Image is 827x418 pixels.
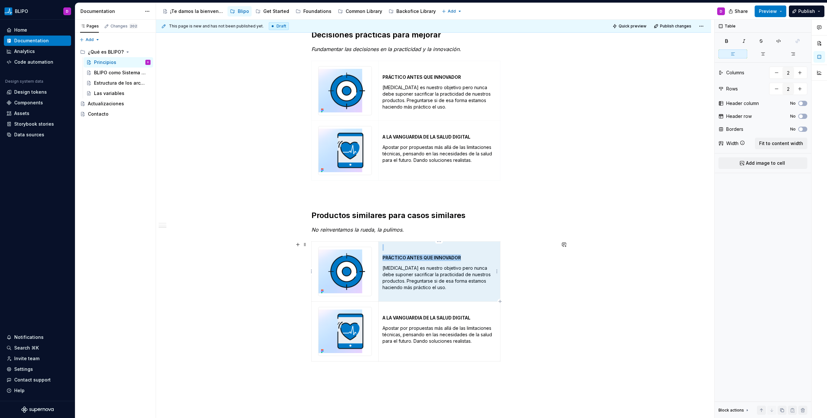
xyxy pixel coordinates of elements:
div: Assets [14,110,29,117]
div: Blipo [238,8,249,15]
div: Principios [94,59,116,66]
a: Analytics [4,46,71,57]
button: Help [4,385,71,396]
a: Design tokens [4,87,71,97]
span: Add [448,9,456,14]
div: Get Started [263,8,289,15]
button: Add [440,7,464,16]
svg: Supernova Logo [21,406,54,413]
a: Components [4,98,71,108]
div: Actualizaciones [88,100,124,107]
h2: Decisiones prácticas para mejorar [311,30,556,40]
div: Contacto [88,111,109,117]
div: D [147,59,149,66]
div: Documentation [14,37,49,44]
span: Quick preview [619,24,646,29]
div: Foundations [303,8,331,15]
button: Add image to cell [718,157,807,169]
button: BLIPOD [1,4,74,18]
img: cae8e6da-62c0-45a7-890b-53f81fddd197.png [319,126,372,175]
label: No [790,114,796,119]
button: Fit to content width [755,138,807,149]
div: Common Library [346,8,382,15]
strong: A LA VANGUARDIA DE LA SALUD DIGITAL [382,134,470,140]
div: Home [14,27,27,33]
span: Fit to content width [759,140,803,147]
a: Get Started [253,6,292,16]
strong: PRÁCTICO ANTES QUE INNOVADOR [382,255,461,260]
div: Contact support [14,377,51,383]
div: Header column [726,100,759,107]
div: Help [14,387,25,394]
a: BLIPO como Sistema de Diseño [84,68,153,78]
span: Preview [759,8,777,15]
div: Backofice Library [396,8,436,15]
a: Actualizaciones [78,99,153,109]
div: D [720,9,722,14]
div: ¡Te damos la bienvenida a Blipo! [170,8,224,15]
button: Preview [755,5,786,17]
span: Share [735,8,748,15]
div: Rows [726,86,738,92]
p: [MEDICAL_DATA] es nuestro objetivo pero nunca debe suponer sacrificar la practicidad de nuestros ... [382,84,496,110]
strong: A LA VANGUARDIA DE LA SALUD DIGITAL [382,315,470,320]
p: Apostar por propuestas más allá de las limitaciones técnicas, pensando en las necesidades de la s... [382,144,496,163]
div: Page tree [160,5,438,18]
button: Search ⌘K [4,343,71,353]
span: Publish [798,8,815,15]
span: Draft [277,24,286,29]
a: Contacto [78,109,153,119]
div: Las variables [94,90,124,97]
div: Storybook stories [14,121,54,127]
a: ¡Te damos la bienvenida a Blipo! [160,6,226,16]
div: Data sources [14,131,44,138]
img: 0fc2defe-ddb7-4bee-9d15-b88baa82c978.png [319,67,372,115]
a: Invite team [4,353,71,364]
div: Analytics [14,48,35,55]
div: Borders [726,126,743,132]
div: Changes [110,24,138,29]
a: Assets [4,108,71,119]
div: D [66,9,68,14]
button: Notifications [4,332,71,342]
label: No [790,127,796,132]
button: Publish [789,5,824,17]
div: Block actions [718,406,750,415]
strong: PRÁCTICO ANTES QUE INNOVADOR [382,74,461,80]
div: Pages [80,24,99,29]
div: Settings [14,366,33,372]
label: No [790,101,796,106]
a: Backofice Library [386,6,438,16]
em: Fundamentar las decisiones en la practicidad y la innovación. [311,46,461,52]
a: Code automation [4,57,71,67]
p: Apostar por propuestas más allá de las limitaciones técnicas, pensando en las necesidades de la s... [382,325,496,344]
img: cae8e6da-62c0-45a7-890b-53f81fddd197.png [319,307,372,356]
span: Add image to cell [746,160,785,166]
a: Foundations [293,6,334,16]
div: Estructura de los archivos [94,80,147,86]
div: BLIPO [15,8,28,15]
a: Estructura de los archivos [84,78,153,88]
a: Las variables [84,88,153,99]
button: Quick preview [611,22,649,31]
button: Publish changes [652,22,694,31]
img: 0fc2defe-ddb7-4bee-9d15-b88baa82c978.png [319,247,372,296]
a: Home [4,25,71,35]
p: [MEDICAL_DATA] es nuestro objetivo pero nunca debe suponer sacrificar la practicidad de nuestros ... [382,265,496,291]
a: Common Library [335,6,385,16]
a: PrincipiosD [84,57,153,68]
div: Page tree [78,47,153,119]
span: 202 [129,24,138,29]
div: Notifications [14,334,44,340]
div: ¿Qué es BLIPO? [78,47,153,57]
a: Storybook stories [4,119,71,129]
button: Contact support [4,375,71,385]
div: ¿Qué es BLIPO? [88,49,124,55]
a: Data sources [4,130,71,140]
span: This page is new and has not been published yet. [169,24,264,29]
div: Block actions [718,408,744,413]
a: Settings [4,364,71,374]
h2: Productos similares para casos similares [311,210,556,221]
div: Search ⌘K [14,345,39,351]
